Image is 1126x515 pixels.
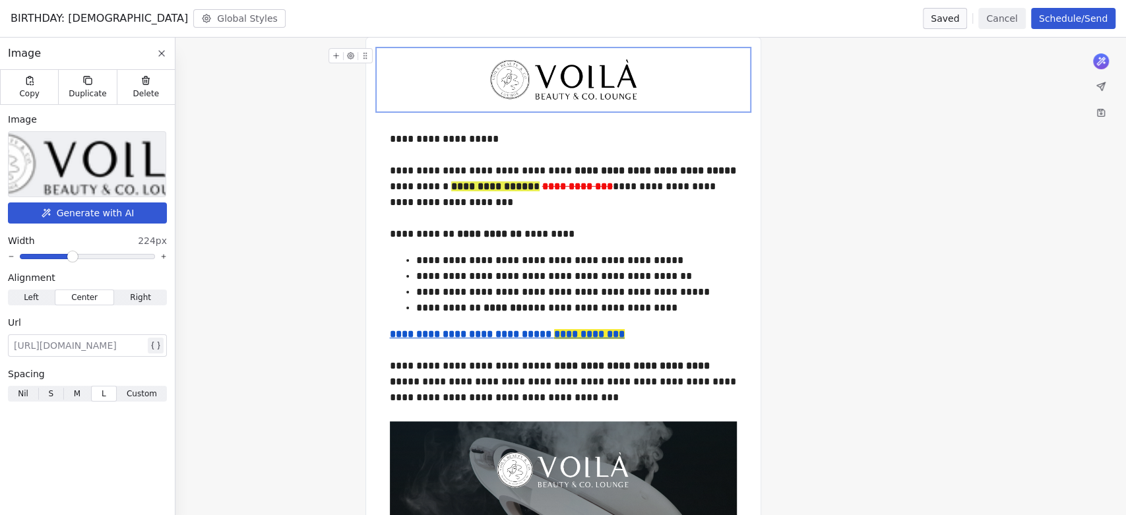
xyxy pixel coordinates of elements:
[69,88,106,99] span: Duplicate
[19,88,40,99] span: Copy
[130,291,151,303] span: Right
[11,11,188,26] span: BIRTHDAY: [DEMOGRAPHIC_DATA]
[8,45,41,61] span: Image
[8,202,167,224] button: Generate with AI
[18,388,28,400] span: Nil
[978,8,1025,29] button: Cancel
[8,271,55,284] span: Alignment
[8,367,45,380] span: Spacing
[923,8,967,29] button: Saved
[127,388,157,400] span: Custom
[8,113,37,126] span: Image
[8,316,21,329] span: Url
[133,88,160,99] span: Delete
[138,234,167,247] span: 224px
[193,9,286,28] button: Global Styles
[48,388,53,400] span: S
[1031,8,1115,29] button: Schedule/Send
[74,388,80,400] span: M
[24,291,39,303] span: Left
[8,234,35,247] span: Width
